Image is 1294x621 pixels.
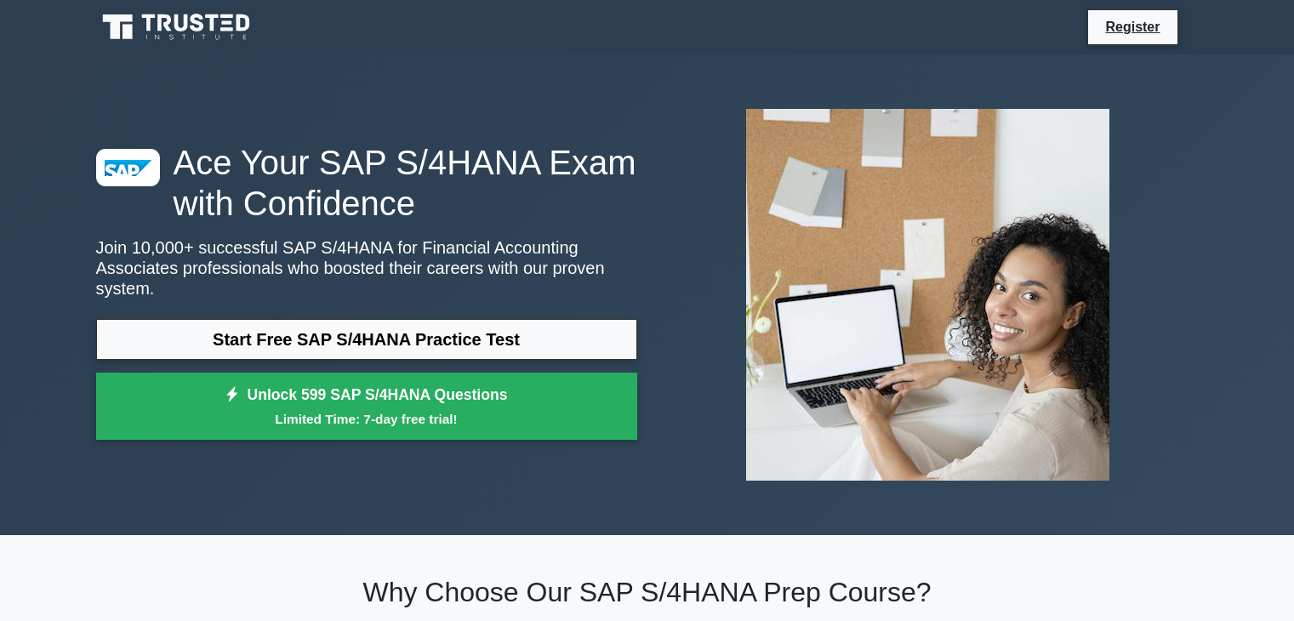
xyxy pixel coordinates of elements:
a: Unlock 599 SAP S/4HANA QuestionsLimited Time: 7-day free trial! [96,373,637,441]
a: Start Free SAP S/4HANA Practice Test [96,319,637,360]
p: Join 10,000+ successful SAP S/4HANA for Financial Accounting Associates professionals who boosted... [96,237,637,299]
h1: Ace Your SAP S/4HANA Exam with Confidence [96,142,637,224]
small: Limited Time: 7-day free trial! [117,409,616,429]
h2: Why Choose Our SAP S/4HANA Prep Course? [96,576,1199,608]
a: Register [1095,16,1170,37]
